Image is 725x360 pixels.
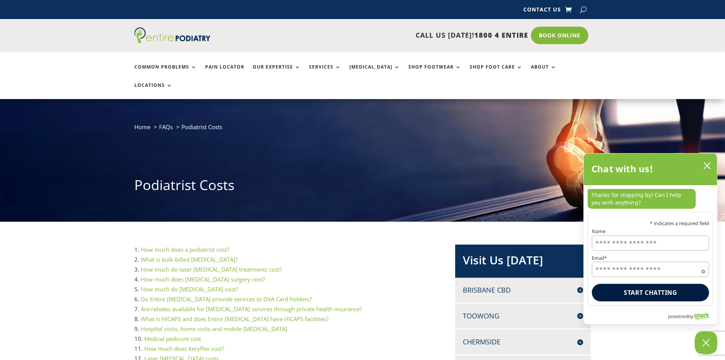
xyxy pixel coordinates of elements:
a: How much does Keryflex cost? [144,345,224,352]
a: Services [309,64,341,81]
a: What is HICAPS and does Entire [MEDICAL_DATA] have HICAPS facilities? [141,315,328,323]
a: Pain Locator [205,64,244,81]
a: [MEDICAL_DATA] [349,64,400,81]
label: Name [592,229,709,234]
h2: Chat with us! [591,161,653,176]
a: Powered by Olark [668,310,717,324]
a: Medical pedicure cost [144,335,201,342]
a: Locations [134,83,172,99]
a: How much does a podiatrist cost? [141,246,229,253]
p: CALL US [DATE]! [240,30,528,40]
input: Email [592,262,709,277]
a: Home [134,123,150,131]
nav: breadcrumb [134,122,591,138]
span: Required field [701,268,705,272]
input: Name [592,235,709,251]
label: Email* [592,256,709,261]
a: Shop Foot Care [470,64,523,81]
span: by [688,312,693,321]
button: Close Chatbox [695,331,717,354]
h2: Visit Us [DATE] [463,252,583,272]
a: Entire Podiatry [134,37,210,45]
div: olark chatbox [583,153,717,324]
a: About [531,64,556,81]
a: Hospital visits, home visits and mobile [MEDICAL_DATA] [141,325,287,333]
a: Common Problems [134,64,197,81]
h4: Brisbane CBD [463,285,583,295]
img: logo (1) [134,27,210,43]
a: How much do laser [MEDICAL_DATA] treatments cost? [141,266,282,273]
a: How much do [MEDICAL_DATA] cost? [141,285,238,293]
a: Do Entire [MEDICAL_DATA] provide services to DVA Card holders? [141,295,312,303]
h4: Chermside [463,337,583,347]
span: 1800 4 ENTIRE [474,30,528,40]
a: What is bulk-billed [MEDICAL_DATA]? [141,256,237,263]
a: How much does [MEDICAL_DATA] surgery cost? [141,275,265,283]
h1: Podiatrist Costs [134,176,591,198]
div: chat [584,185,717,212]
span: powered [668,312,688,321]
a: FAQs [159,123,173,131]
p: Thanks for stopping by! Can I help you with anything? [588,189,696,209]
span: Podiatrist Costs [182,123,222,131]
a: Contact Us [523,7,561,15]
h4: Toowong [463,311,583,321]
button: Start chatting [592,284,709,301]
a: Shop Footwear [408,64,461,81]
a: Book Online [531,27,588,44]
p: * indicates a required field [592,221,709,226]
a: Our Expertise [253,64,301,81]
a: Are rebates available for [MEDICAL_DATA] services through private health insurance? [141,305,362,313]
button: close chatbox [701,160,713,171]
